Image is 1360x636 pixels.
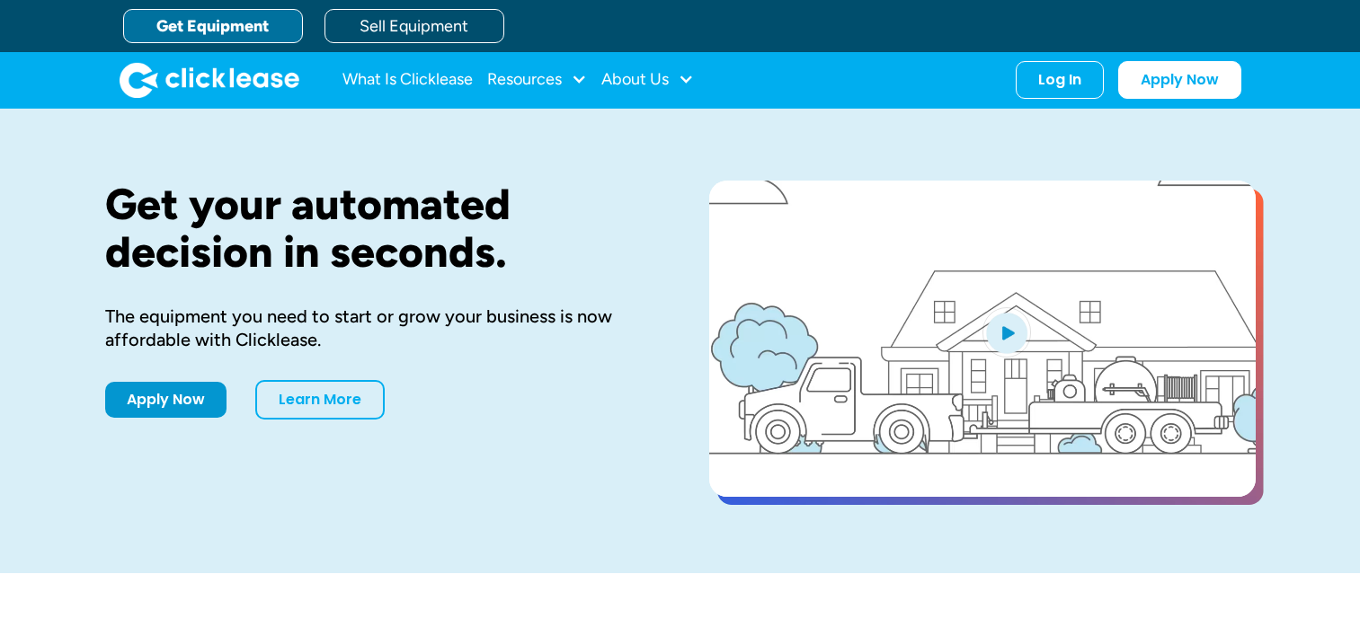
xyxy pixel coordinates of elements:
img: Blue play button logo on a light blue circular background [982,307,1031,358]
a: home [120,62,299,98]
div: Log In [1038,71,1081,89]
div: Resources [487,62,587,98]
h1: Get your automated decision in seconds. [105,181,652,276]
a: Learn More [255,380,385,420]
a: What Is Clicklease [342,62,473,98]
a: Sell Equipment [324,9,504,43]
a: Apply Now [1118,61,1241,99]
img: Clicklease logo [120,62,299,98]
a: Get Equipment [123,9,303,43]
div: The equipment you need to start or grow your business is now affordable with Clicklease. [105,305,652,351]
a: Apply Now [105,382,227,418]
a: open lightbox [709,181,1256,497]
div: About Us [601,62,694,98]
